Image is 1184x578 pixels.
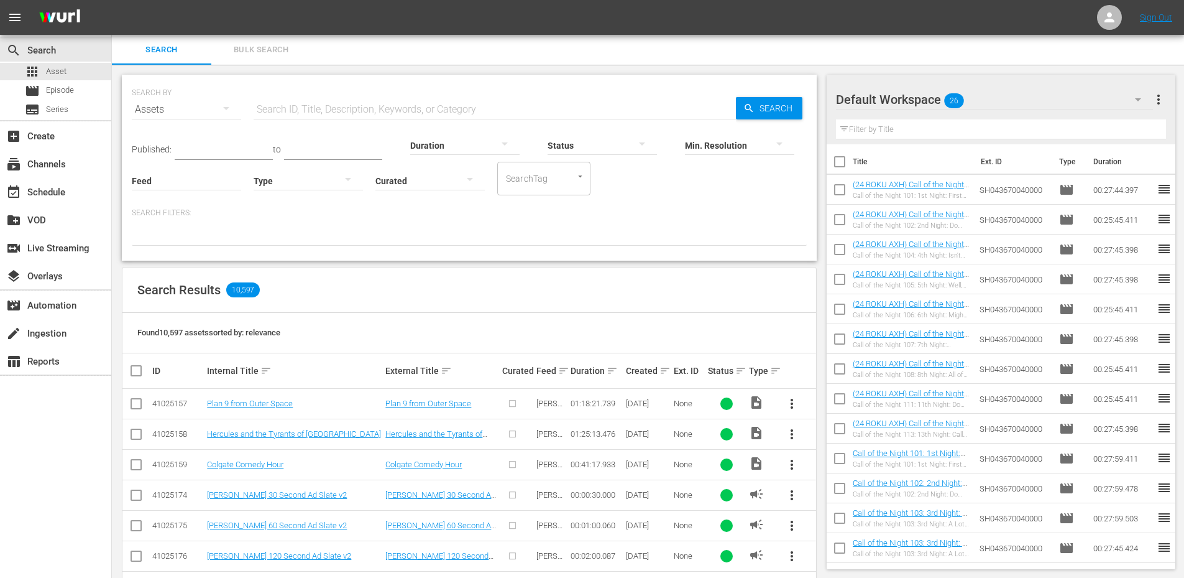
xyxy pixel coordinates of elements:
span: sort [558,365,569,376]
td: SH043670040000 [975,175,1054,205]
span: Schedule [6,185,21,200]
div: Call of the Night 111: 11th Night: Do You Know What a Vampire Is? [853,401,970,409]
div: None [674,399,704,408]
a: (24 ROKU AXH) Call of the Night 102: 2nd Night: Do You Do LINE? [853,210,969,228]
td: 00:27:59.478 [1088,473,1157,503]
button: more_vert [777,511,807,541]
button: more_vert [1151,85,1166,114]
div: Call of the Night 105: 5th Night: Well, That's a Problem [853,281,970,289]
span: sort [607,365,618,376]
td: SH043670040000 [975,205,1054,235]
img: ans4CAIJ8jUAAAAAAAAAAAAAAAAAAAAAAAAgQb4GAAAAAAAAAAAAAAAAAAAAAAAAJMjXAAAAAAAAAAAAAAAAAAAAAAAAgAT5G... [30,3,89,32]
span: Create [6,129,21,144]
td: 00:27:59.503 [1088,503,1157,533]
a: Colgate Comedy Hour [207,460,283,469]
div: Call of the Night 103: 3rd Night: A Lot Came Out [853,520,970,528]
span: reorder [1157,510,1172,525]
span: Episode [1059,302,1074,317]
div: Status [708,363,745,378]
span: menu [7,10,22,25]
span: Episode [1059,182,1074,197]
span: more_vert [784,396,799,411]
div: 41025175 [152,521,203,530]
span: reorder [1157,450,1172,465]
span: AD [749,517,764,532]
div: Internal Title [207,363,382,378]
a: Call of the Night 103: 3rd Night: A Lot Came Out [853,538,967,557]
div: Call of the Night 113: 13th Night: Call of the Night [853,431,970,439]
a: Call of the Night 103: 3rd Night: A Lot Came Out [853,508,967,527]
th: Duration [1086,144,1160,179]
td: 00:27:45.398 [1088,235,1157,264]
span: Reports [6,354,21,369]
a: (24 ROKU AXH) Call of the Night 107: 7th Night: Reproduce [853,329,969,348]
td: 00:27:45.398 [1088,324,1157,354]
div: None [674,460,704,469]
div: 00:02:00.087 [571,551,622,561]
div: Call of the Night 102: 2nd Night: Do You Do LINE? [853,490,970,498]
span: 26 [944,88,964,114]
div: Created [626,363,670,378]
div: Ext. ID [674,366,704,376]
span: VOD [6,213,21,228]
span: Episode [1059,391,1074,406]
div: None [674,429,704,439]
div: [DATE] [626,460,670,469]
div: None [674,490,704,500]
span: Series [46,103,68,116]
th: Type [1052,144,1086,179]
td: 00:27:44.397 [1088,175,1157,205]
a: Call of the Night 102: 2nd Night: Do You Do LINE? [853,478,967,497]
span: [PERSON_NAME] AMC Demo v2 [536,399,563,445]
td: 00:27:45.398 [1088,264,1157,294]
span: Bulk Search [219,43,303,57]
div: [DATE] [626,399,670,408]
span: Search Results [137,282,221,297]
a: Plan 9 from Outer Space [385,399,471,408]
div: 41025159 [152,460,203,469]
div: 00:41:17.933 [571,460,622,469]
span: reorder [1157,480,1172,495]
span: Episode [1059,242,1074,257]
span: more_vert [784,518,799,533]
a: (24 ROKU AXH) Call of the Night 105: 5th Night: Well, That's a Problem [853,269,969,297]
p: Search Filters: [132,208,807,218]
td: SH043670040000 [975,294,1054,324]
td: 00:27:59.411 [1088,444,1157,473]
div: 01:18:21.739 [571,399,622,408]
a: [PERSON_NAME] 60 Second Ad Slate v2 [207,521,347,530]
a: (24 ROKU AXH) Call of the Night 101: 1st Night: First Flight [853,180,969,198]
span: reorder [1157,241,1172,256]
div: 41025157 [152,399,203,408]
button: more_vert [777,419,807,449]
div: 41025174 [152,490,203,500]
span: Overlays [6,269,21,284]
div: Call of the Night 101: 1st Night: First Flight [853,192,970,200]
div: Call of the Night 101: 1st Night: First Flight [853,460,970,468]
span: more_vert [784,457,799,472]
td: SH043670040000 [975,354,1054,384]
div: None [674,551,704,561]
th: Ext. ID [973,144,1052,179]
span: reorder [1157,540,1172,555]
span: [PERSON_NAME] AMC Demo v2 [536,429,563,476]
td: 00:25:45.411 [1088,294,1157,324]
span: reorder [1157,361,1172,376]
span: Published: [132,144,172,154]
span: [PERSON_NAME] AMC Demo v2 [536,490,563,537]
div: Default Workspace [836,82,1153,117]
button: Open [574,170,586,182]
span: Automation [6,298,21,313]
span: Live Streaming [6,241,21,256]
div: [DATE] [626,429,670,439]
span: Asset [46,65,67,78]
span: Search [755,97,802,119]
div: [DATE] [626,551,670,561]
span: AD [749,548,764,562]
span: Video [749,395,764,410]
a: [PERSON_NAME] 30 Second Ad Slate v2 [385,490,496,509]
a: [PERSON_NAME] 120 Second Ad Slate v2 [385,551,493,570]
a: [PERSON_NAME] 60 Second Ad Slate v2 [385,521,496,539]
span: Episode [46,84,74,96]
button: more_vert [777,541,807,571]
